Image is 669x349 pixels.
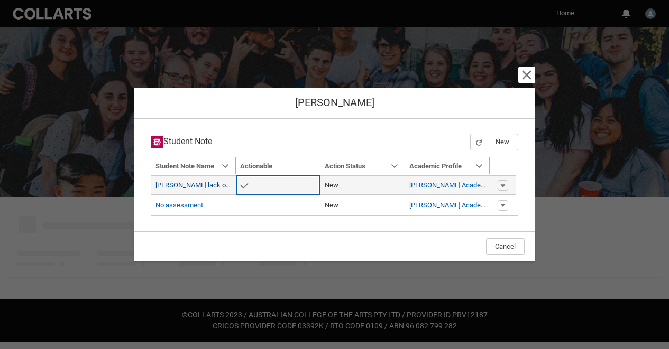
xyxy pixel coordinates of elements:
[520,68,534,82] button: Cancel and close
[409,181,512,189] a: [PERSON_NAME] Academic Profile
[409,201,512,209] a: [PERSON_NAME] Academic Profile
[155,201,203,209] a: No assessment
[486,238,525,255] button: Cancel
[151,136,212,148] h3: Student Note
[487,134,518,150] button: New
[142,96,527,109] h1: [PERSON_NAME]
[325,201,338,209] lightning-base-formatted-text: New
[470,134,487,150] button: Refresh
[325,181,338,189] lightning-base-formatted-text: New
[155,181,303,189] a: [PERSON_NAME] lack of engagement in SCMPR3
